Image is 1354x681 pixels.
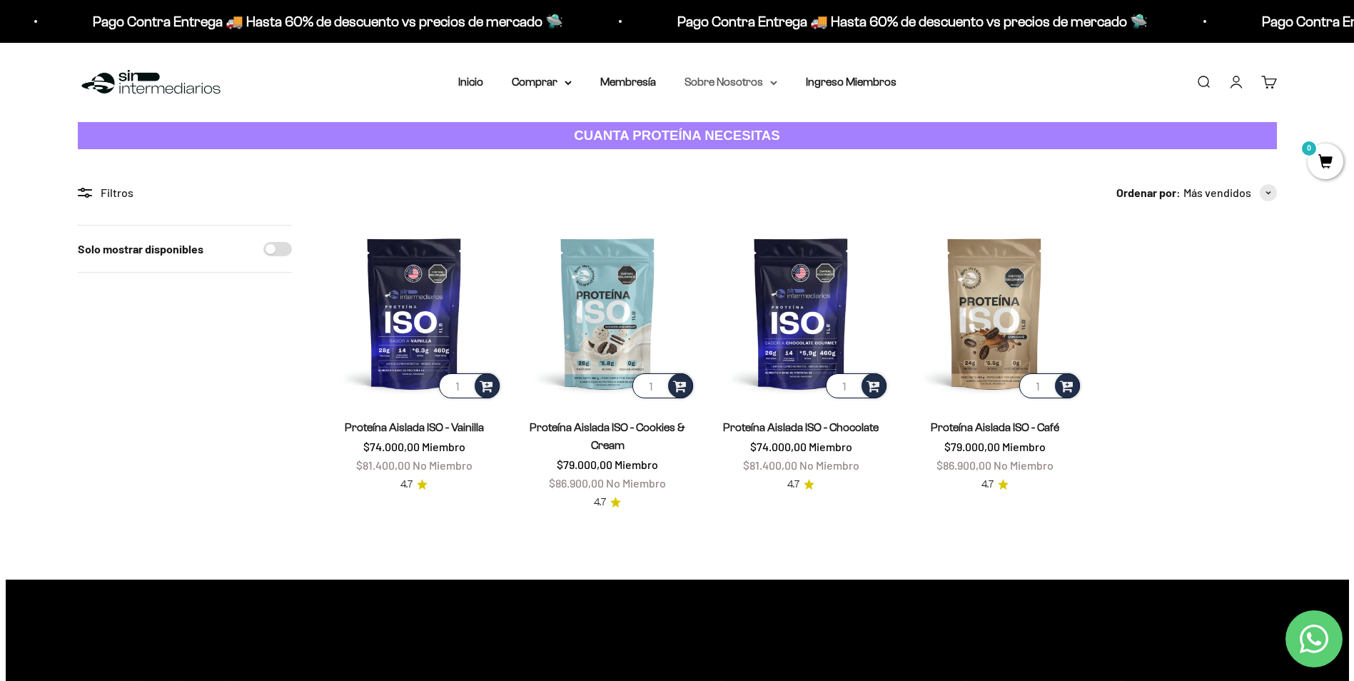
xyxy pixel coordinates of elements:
[413,458,473,472] span: No Miembro
[806,76,896,88] a: Ingreso Miembros
[931,421,1059,433] a: Proteína Aislada ISO - Café
[809,440,852,453] span: Miembro
[574,128,780,143] strong: CUANTA PROTEÍNA NECESITAS
[723,421,879,433] a: Proteína Aislada ISO - Chocolate
[400,477,413,493] span: 4.7
[400,477,428,493] a: 4.74.7 de 5.0 estrellas
[363,440,420,453] span: $74.000,00
[549,476,604,490] span: $86.900,00
[600,76,656,88] a: Membresía
[594,495,606,510] span: 4.7
[799,458,859,472] span: No Miembro
[1183,183,1251,202] span: Más vendidos
[1308,155,1343,171] a: 0
[684,73,777,91] summary: Sobre Nosotros
[1116,183,1181,202] span: Ordenar por:
[787,477,799,493] span: 4.7
[78,122,1277,150] a: CUANTA PROTEÍNA NECESITAS
[944,440,1000,453] span: $79.000,00
[615,458,658,471] span: Miembro
[512,73,572,91] summary: Comprar
[1002,440,1046,453] span: Miembro
[345,421,484,433] a: Proteína Aislada ISO - Vainilla
[78,240,203,258] label: Solo mostrar disponibles
[594,495,621,510] a: 4.74.7 de 5.0 estrellas
[994,458,1054,472] span: No Miembro
[1300,140,1318,157] mark: 0
[936,458,991,472] span: $86.900,00
[1183,183,1277,202] button: Más vendidos
[78,183,292,202] div: Filtros
[606,476,666,490] span: No Miembro
[458,76,483,88] a: Inicio
[787,477,814,493] a: 4.74.7 de 5.0 estrellas
[672,10,1143,33] p: Pago Contra Entrega 🚚 Hasta 60% de descuento vs precios de mercado 🛸
[981,477,994,493] span: 4.7
[750,440,807,453] span: $74.000,00
[530,421,685,451] a: Proteína Aislada ISO - Cookies & Cream
[422,440,465,453] span: Miembro
[981,477,1009,493] a: 4.74.7 de 5.0 estrellas
[356,458,410,472] span: $81.400,00
[88,10,558,33] p: Pago Contra Entrega 🚚 Hasta 60% de descuento vs precios de mercado 🛸
[557,458,612,471] span: $79.000,00
[743,458,797,472] span: $81.400,00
